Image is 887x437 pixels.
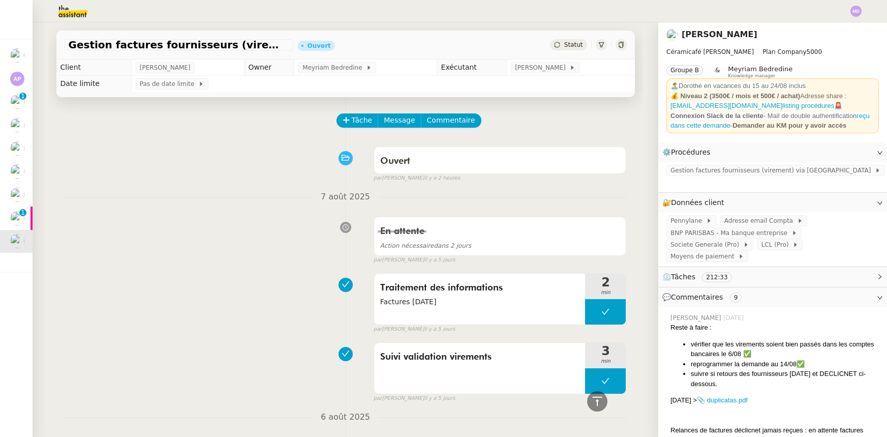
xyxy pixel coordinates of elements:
span: 🏝️Dorothé en vacances du 15 au 24/08 inclus [670,82,806,90]
button: Tâche [337,113,379,128]
small: [PERSON_NAME] [374,174,460,183]
nz-badge-sup: 1 [19,93,26,100]
span: Moyens de paiement [670,251,738,261]
strong: Connexion Slack de la cliente [670,112,763,120]
span: 5000 [807,48,822,55]
div: 🔐Données client [658,193,887,213]
span: Adresse email Compta [724,216,797,226]
span: 2 [585,276,626,288]
span: [DATE] [723,313,746,323]
span: [PERSON_NAME] [670,313,723,323]
span: BNP PARISBAS - Ma banque entreprise [670,228,791,238]
img: svg [850,6,862,17]
img: users%2FrssbVgR8pSYriYNmUDKzQX9syo02%2Favatar%2Fb215b948-7ecd-4adc-935c-e0e4aeaee93e [10,95,24,109]
span: - Mail de double authentification [763,112,857,120]
button: Commentaire [421,113,481,128]
span: Commentaire [427,114,475,126]
strong: 💰 Niveau 2 (3500€ / mois et 500€ / achat) [670,92,800,100]
small: [PERSON_NAME] [374,325,455,334]
span: par [374,174,382,183]
a: 📎 duplicatas.pdf [697,396,748,404]
span: Plan Company [762,48,806,55]
span: par [374,394,382,403]
span: [PERSON_NAME] [515,63,569,73]
div: Relances de factures déclicnet jamais reçues : en attente factures [670,425,879,435]
nz-tag: Groupe B [666,65,703,75]
span: & [715,65,720,78]
img: users%2F9mvJqJUvllffspLsQzytnd0Nt4c2%2Favatar%2F82da88e3-d90d-4e39-b37d-dcb7941179ae [10,234,24,248]
span: ⚙️ [662,147,715,158]
span: Meyriam Bedredine [728,65,792,73]
small: [PERSON_NAME] [374,256,455,265]
li: vérifier que les virements soient bien passés dans les comptes bancaires le 6/08 ✅ [691,339,879,359]
p: 1 [21,93,25,102]
a: listing procédures [782,102,834,109]
span: par [374,325,382,334]
img: users%2F9mvJqJUvllffspLsQzytnd0Nt4c2%2Favatar%2F82da88e3-d90d-4e39-b37d-dcb7941179ae [10,141,24,156]
span: il y a 5 jours [424,256,455,265]
small: [PERSON_NAME] [374,394,455,403]
span: Factures [DATE] [380,296,579,308]
nz-tag: 9 [730,293,742,303]
div: ⏲️Tâches 212:33 [658,267,887,287]
div: [DATE] > [670,395,879,405]
img: svg [10,72,24,86]
p: 1 [21,209,25,218]
span: Message [384,114,415,126]
nz-tag: 212:33 [702,272,731,282]
span: 3 [585,345,626,357]
span: Statut [564,41,583,48]
span: Traitement des informations [380,280,579,296]
div: Ouvert [308,43,331,49]
nz-badge-sup: 1 [19,209,26,216]
span: 🔐 [662,197,728,209]
span: [PERSON_NAME] [140,63,191,73]
img: users%2FrssbVgR8pSYriYNmUDKzQX9syo02%2Favatar%2Fb215b948-7ecd-4adc-935c-e0e4aeaee93e [10,188,24,202]
div: ⚙️Procédures [658,142,887,162]
td: Client [56,60,132,76]
span: Gestion factures fournisseurs (virement) via [GEOGRAPHIC_DATA]- [DATE] [69,40,289,50]
button: Message [378,113,421,128]
div: Reste à faire : [670,323,879,333]
img: users%2F9mvJqJUvllffspLsQzytnd0Nt4c2%2Favatar%2F82da88e3-d90d-4e39-b37d-dcb7941179ae [666,29,678,40]
strong: Demander au KM pour y avoir accès [732,122,846,129]
li: suivre si retours des fournisseurs [DATE] et DECLICNET ci-dessous. [691,369,879,389]
li: reprogrammer la demande au 14/08✅ [691,359,879,369]
img: users%2FDBF5gIzOT6MfpzgDQC7eMkIK8iA3%2Favatar%2Fd943ca6c-06ba-4e73-906b-d60e05e423d3 [10,211,24,225]
img: users%2FUWPTPKITw0gpiMilXqRXG5g9gXH3%2Favatar%2F405ab820-17f5-49fd-8f81-080694535f4d [10,118,24,132]
span: Suivi validation virements [380,349,579,365]
a: [PERSON_NAME] [682,30,757,39]
div: Adresse share : - [670,91,875,131]
span: ⏲️ [662,273,740,281]
span: Tâche [352,114,373,126]
td: Exécutant [437,60,507,76]
td: Date limite [56,76,132,92]
span: Procédures [671,148,711,156]
img: users%2FKPVW5uJ7nAf2BaBJPZnFMauzfh73%2Favatar%2FDigitalCollectionThumbnailHandler.jpeg [10,48,24,63]
span: LCL (Pro) [761,240,793,250]
app-user-label: Knowledge manager [728,65,792,78]
span: il y a 5 jours [424,394,455,403]
img: users%2F9mvJqJUvllffspLsQzytnd0Nt4c2%2Favatar%2F82da88e3-d90d-4e39-b37d-dcb7941179ae [10,164,24,179]
span: Pas de date limite [140,79,198,89]
span: Céramicafé [PERSON_NAME] [666,48,754,55]
span: Action nécessaire [380,242,434,249]
span: min [585,357,626,366]
span: Meyriam Bedredine [302,63,366,73]
span: il y a 2 heures [424,174,460,183]
span: Knowledge manager [728,73,775,79]
span: Gestion factures fournisseurs (virement) via [GEOGRAPHIC_DATA] [670,165,875,176]
span: par [374,256,382,265]
span: il y a 5 jours [424,325,455,334]
span: Societe Generale (Pro) [670,240,743,250]
span: 7 août 2025 [313,190,378,204]
span: En attente [380,227,424,236]
span: 🚨 [834,102,842,109]
span: min [585,288,626,297]
span: 💬 [662,293,746,301]
span: dans 2 jours [380,242,471,249]
span: 6 août 2025 [313,411,378,424]
a: [EMAIL_ADDRESS][DOMAIN_NAME] [670,102,782,109]
span: Pennylane [670,216,706,226]
span: Commentaires [671,293,723,301]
